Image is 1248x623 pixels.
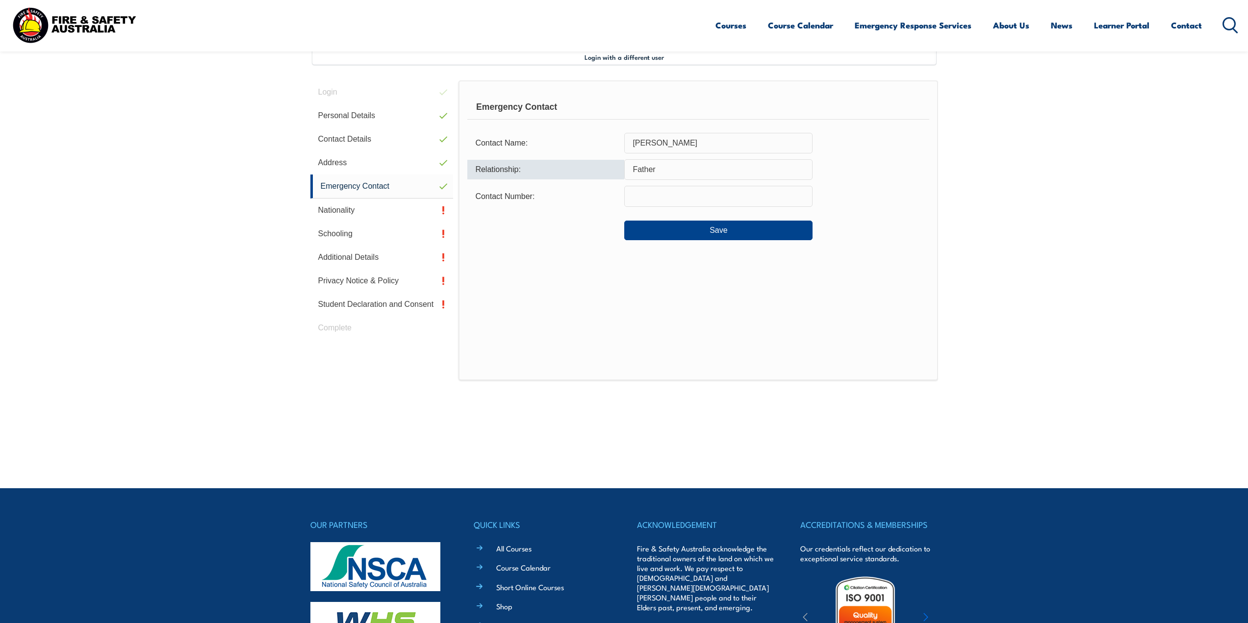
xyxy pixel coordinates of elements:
[310,222,454,246] a: Schooling
[310,104,454,127] a: Personal Details
[624,221,813,240] button: Save
[496,582,564,592] a: Short Online Courses
[310,127,454,151] a: Contact Details
[496,543,532,553] a: All Courses
[800,544,938,563] p: Our credentials reflect our dedication to exceptional service standards.
[1051,12,1072,38] a: News
[467,95,929,120] div: Emergency Contact
[1171,12,1202,38] a: Contact
[467,160,624,179] div: Relationship:
[1094,12,1149,38] a: Learner Portal
[310,174,454,199] a: Emergency Contact
[800,518,938,531] h4: ACCREDITATIONS & MEMBERSHIPS
[310,151,454,174] a: Address
[310,542,440,591] img: nsca-logo-footer
[474,518,611,531] h4: QUICK LINKS
[467,134,624,152] div: Contact Name:
[585,53,664,61] span: Login with a different user
[310,293,454,316] a: Student Declaration and Consent
[715,12,746,38] a: Courses
[310,518,448,531] h4: OUR PARTNERS
[467,187,624,205] div: Contact Number:
[993,12,1029,38] a: About Us
[496,601,512,611] a: Shop
[310,199,454,222] a: Nationality
[855,12,971,38] a: Emergency Response Services
[637,518,774,531] h4: ACKNOWLEDGEMENT
[496,562,551,573] a: Course Calendar
[637,544,774,612] p: Fire & Safety Australia acknowledge the traditional owners of the land on which we live and work....
[768,12,833,38] a: Course Calendar
[310,269,454,293] a: Privacy Notice & Policy
[310,246,454,269] a: Additional Details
